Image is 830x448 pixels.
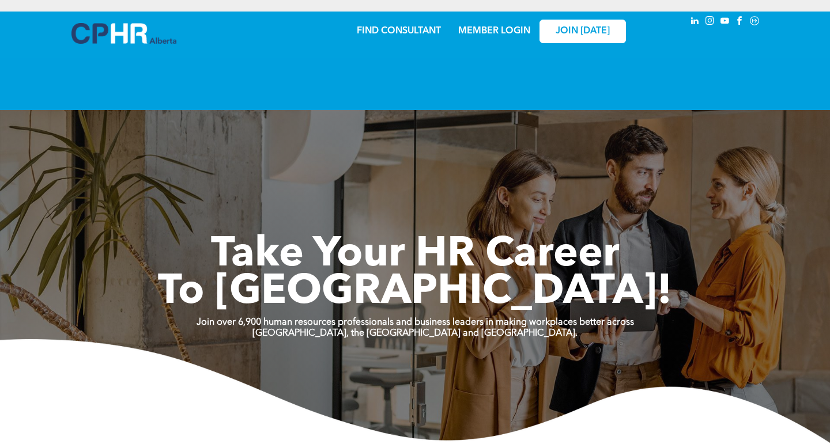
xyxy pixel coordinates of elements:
a: youtube [718,14,731,30]
a: Social network [748,14,761,30]
a: facebook [733,14,746,30]
span: Take Your HR Career [211,234,620,276]
a: MEMBER LOGIN [458,26,530,36]
a: linkedin [688,14,701,30]
strong: [GEOGRAPHIC_DATA], the [GEOGRAPHIC_DATA] and [GEOGRAPHIC_DATA]. [252,329,578,338]
a: JOIN [DATE] [539,20,626,43]
span: JOIN [DATE] [556,26,610,37]
span: To [GEOGRAPHIC_DATA]! [158,272,672,313]
img: A blue and white logo for cp alberta [71,23,176,44]
strong: Join over 6,900 human resources professionals and business leaders in making workplaces better ac... [197,318,634,327]
a: FIND CONSULTANT [357,26,441,36]
a: instagram [703,14,716,30]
